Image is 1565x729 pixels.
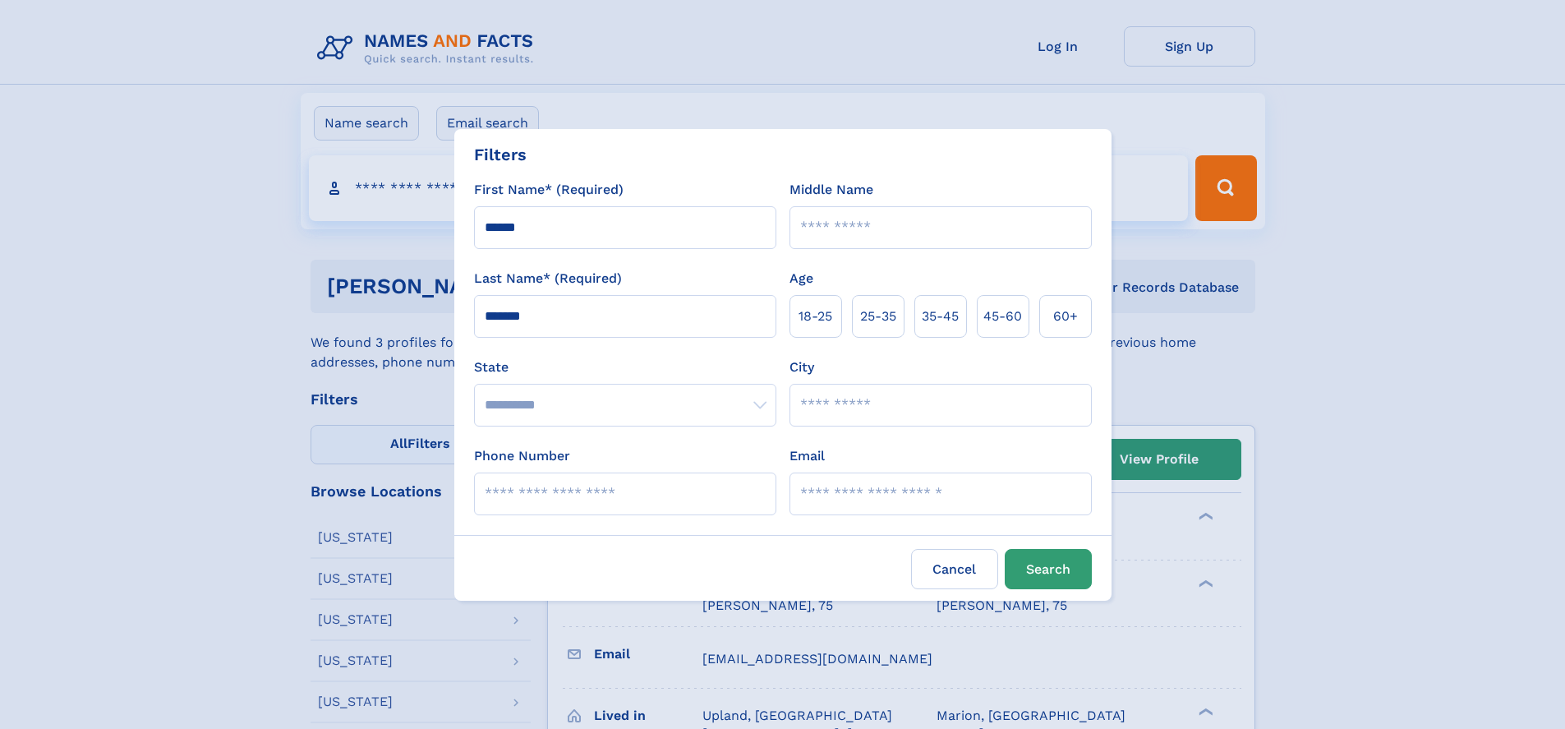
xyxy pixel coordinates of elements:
[983,307,1022,326] span: 45‑60
[799,307,832,326] span: 18‑25
[474,358,776,377] label: State
[1005,549,1092,589] button: Search
[789,180,873,200] label: Middle Name
[474,269,622,288] label: Last Name* (Required)
[789,446,825,466] label: Email
[474,446,570,466] label: Phone Number
[860,307,896,326] span: 25‑35
[922,307,959,326] span: 35‑45
[474,142,527,167] div: Filters
[789,358,814,377] label: City
[474,180,624,200] label: First Name* (Required)
[789,269,813,288] label: Age
[911,549,998,589] label: Cancel
[1053,307,1078,326] span: 60+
